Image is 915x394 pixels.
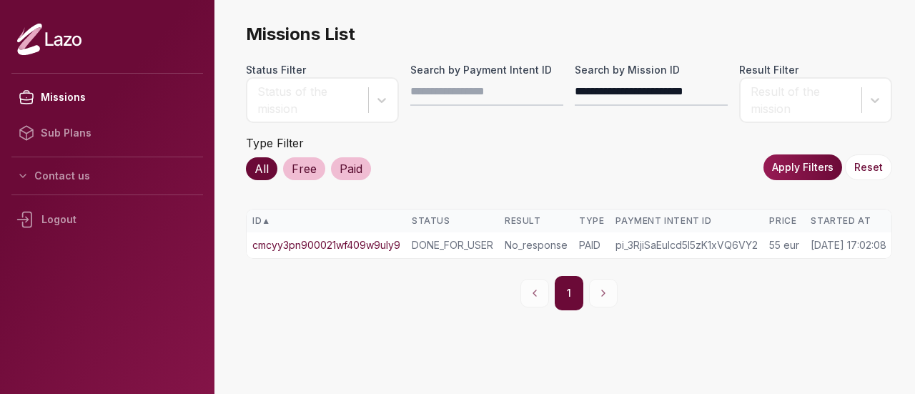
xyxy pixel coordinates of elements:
[555,276,583,310] button: 1
[246,63,399,77] label: Status Filter
[412,238,493,252] div: DONE_FOR_USER
[739,63,892,77] label: Result Filter
[11,79,203,115] a: Missions
[252,238,400,252] a: cmcyy3pn900021wf409w9uly9
[262,215,270,227] span: ▲
[331,157,371,180] div: Paid
[751,83,854,117] div: Result of the mission
[257,83,361,117] div: Status of the mission
[615,238,758,252] div: pi_3RjiSaEulcd5I5zK1xVQ6VY2
[505,215,568,227] div: Result
[811,215,886,227] div: Started At
[769,215,799,227] div: Price
[763,154,842,180] button: Apply Filters
[410,63,563,77] label: Search by Payment Intent ID
[283,157,325,180] div: Free
[246,23,892,46] span: Missions List
[579,238,604,252] div: PAID
[845,154,892,180] button: Reset
[11,163,203,189] button: Contact us
[575,63,728,77] label: Search by Mission ID
[579,215,604,227] div: Type
[246,136,304,150] label: Type Filter
[11,201,203,238] div: Logout
[769,238,799,252] div: 55 eur
[505,238,568,252] div: No_response
[246,157,277,180] div: All
[11,115,203,151] a: Sub Plans
[412,215,493,227] div: Status
[615,215,758,227] div: Payment Intent ID
[811,238,886,252] div: [DATE] 17:02:08
[252,215,400,227] div: ID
